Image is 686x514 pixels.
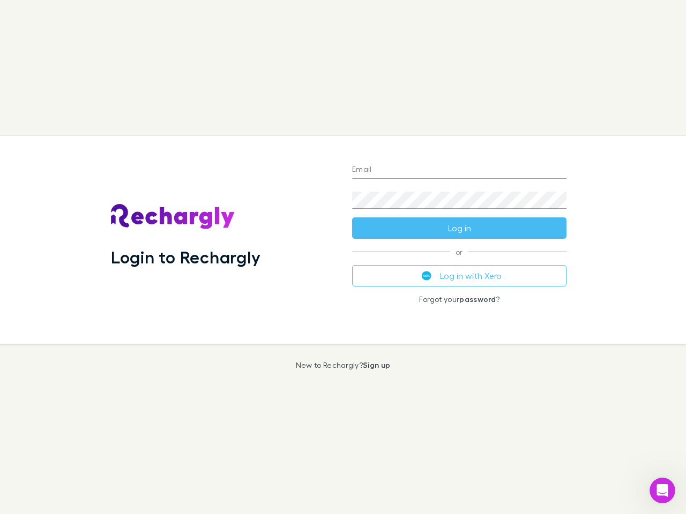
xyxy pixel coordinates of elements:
p: Forgot your ? [352,295,566,304]
a: Sign up [363,360,390,369]
iframe: Intercom live chat [650,478,675,503]
a: password [459,294,496,304]
img: Xero's logo [422,271,431,281]
img: Rechargly's Logo [111,204,235,230]
p: New to Rechargly? [296,361,391,369]
button: Log in with Xero [352,265,566,286]
h1: Login to Rechargly [111,247,260,267]
button: Log in [352,217,566,239]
